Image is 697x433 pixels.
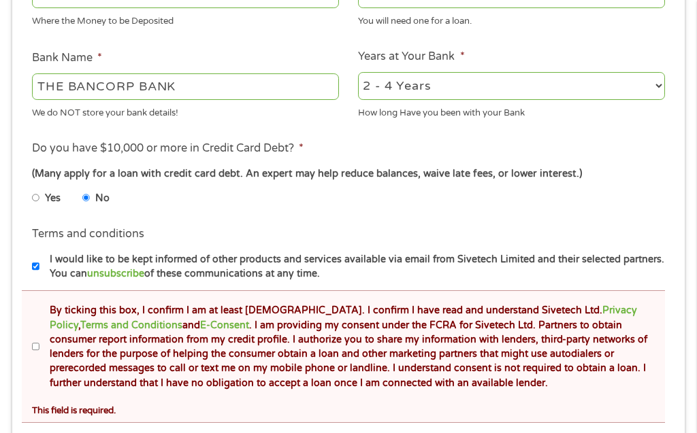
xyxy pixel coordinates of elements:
[200,319,249,331] a: E-Consent
[358,50,464,64] label: Years at Your Bank
[80,319,182,331] a: Terms and Conditions
[32,227,144,241] label: Terms and conditions
[95,191,110,206] label: No
[358,102,665,120] div: How long Have you been with your Bank
[39,252,670,281] label: I would like to be kept informed of other products and services available via email from Sivetech...
[32,51,102,65] label: Bank Name
[50,305,637,330] a: Privacy Policy
[87,268,144,279] a: unsubscribe
[32,400,665,418] div: This field is required.
[32,167,665,181] div: (Many apply for a loan with credit card debt. An expert may help reduce balances, waive late fees...
[358,10,665,29] div: You will need one for a loan.
[45,191,61,206] label: Yes
[32,102,339,120] div: We do NOT store your bank details!
[39,303,670,390] label: By ticking this box, I confirm I am at least [DEMOGRAPHIC_DATA]. I confirm I have read and unders...
[32,10,339,29] div: Where the Money to be Deposited
[32,141,304,156] label: Do you have $10,000 or more in Credit Card Debt?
